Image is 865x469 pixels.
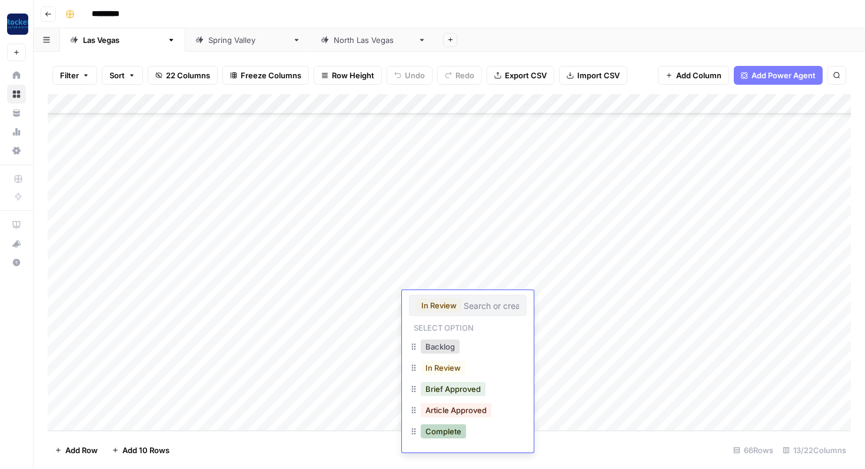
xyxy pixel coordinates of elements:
[109,69,125,81] span: Sort
[102,66,143,85] button: Sort
[658,66,729,85] button: Add Column
[311,28,436,52] a: [GEOGRAPHIC_DATA]
[7,141,26,160] a: Settings
[60,28,185,52] a: [GEOGRAPHIC_DATA]
[8,235,25,252] div: What's new?
[409,358,527,380] div: In Review
[166,69,210,81] span: 22 Columns
[7,66,26,85] a: Home
[122,444,169,456] span: Add 10 Rows
[487,66,554,85] button: Export CSV
[409,401,527,422] div: Article Approved
[314,66,382,85] button: Row Height
[52,66,97,85] button: Filter
[464,300,519,311] input: Search or create
[577,69,620,81] span: Import CSV
[778,441,851,460] div: 13/22 Columns
[60,69,79,81] span: Filter
[421,403,491,417] button: Article Approved
[417,298,461,312] button: In Review
[676,69,721,81] span: Add Column
[332,69,374,81] span: Row Height
[83,34,162,46] div: [GEOGRAPHIC_DATA]
[7,104,26,122] a: Your Data
[728,441,778,460] div: 66 Rows
[7,253,26,272] button: Help + Support
[7,122,26,141] a: Usage
[734,66,823,85] button: Add Power Agent
[241,69,301,81] span: Freeze Columns
[421,340,460,354] button: Backlog
[455,69,474,81] span: Redo
[409,422,527,443] div: Complete
[208,34,288,46] div: [GEOGRAPHIC_DATA]
[751,69,816,81] span: Add Power Agent
[505,69,547,81] span: Export CSV
[65,444,98,456] span: Add Row
[387,66,432,85] button: Undo
[222,66,309,85] button: Freeze Columns
[48,441,105,460] button: Add Row
[421,382,485,396] button: Brief Approved
[409,337,527,358] div: Backlog
[437,66,482,85] button: Redo
[7,215,26,234] a: AirOps Academy
[148,66,218,85] button: 22 Columns
[7,9,26,39] button: Workspace: Rocket Pilots
[409,380,527,401] div: Brief Approved
[334,34,413,46] div: [GEOGRAPHIC_DATA]
[421,361,465,375] button: In Review
[185,28,311,52] a: [GEOGRAPHIC_DATA]
[7,234,26,253] button: What's new?
[105,441,177,460] button: Add 10 Rows
[559,66,627,85] button: Import CSV
[405,69,425,81] span: Undo
[7,14,28,35] img: Rocket Pilots Logo
[7,85,26,104] a: Browse
[409,320,478,334] p: Select option
[421,424,466,438] button: Complete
